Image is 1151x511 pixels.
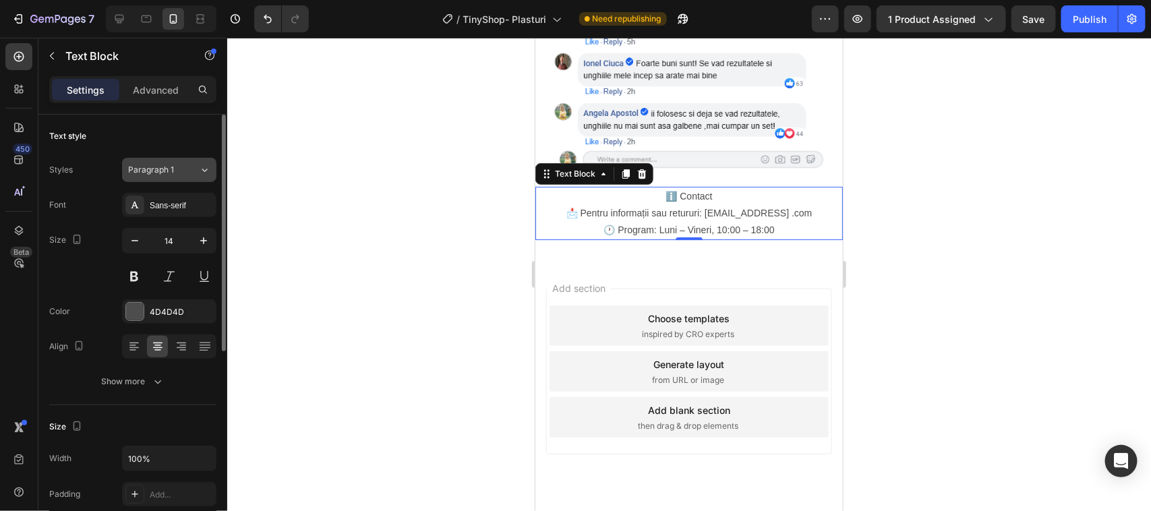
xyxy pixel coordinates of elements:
div: 450 [13,144,32,154]
button: 1 product assigned [877,5,1006,32]
div: Choose templates [113,274,195,288]
span: Paragraph 1 [128,164,174,176]
div: Add... [150,489,213,501]
span: inspired by CRO experts [107,291,199,303]
div: Align [49,338,87,356]
div: Font [49,199,66,211]
div: Styles [49,164,73,176]
div: Generate layout [119,320,189,334]
button: Paragraph 1 [122,158,216,182]
button: Show more [49,369,216,394]
div: Open Intercom Messenger [1105,445,1138,477]
span: TinyShop- Plasturi [463,12,547,26]
p: 📩 Pentru informații sau retururi: [EMAIL_ADDRESS] .com 🕐 Program: Luni – Vineri, 10:00 – 18:00 [1,167,306,201]
span: then drag & drop elements [102,382,203,394]
p: 7 [88,11,94,27]
div: Padding [49,488,80,500]
div: Add blank section [113,365,195,380]
p: Settings [67,83,105,97]
div: Size [49,418,85,436]
button: 7 [5,5,100,32]
span: Save [1023,13,1045,25]
div: Text Block [17,130,63,142]
div: Show more [102,375,165,388]
div: Width [49,452,71,464]
span: / [457,12,461,26]
p: Text Block [65,48,180,64]
div: Size [49,231,85,249]
span: 1 product assigned [888,12,976,26]
div: Publish [1073,12,1106,26]
iframe: Design area [535,38,843,511]
span: from URL or image [117,336,189,349]
div: Text style [49,130,86,142]
div: Beta [10,247,32,258]
p: ℹ️ Contact [1,150,306,167]
button: Save [1011,5,1056,32]
span: Need republishing [593,13,661,25]
div: Undo/Redo [254,5,309,32]
button: Publish [1061,5,1118,32]
input: Auto [123,446,216,471]
div: Color [49,305,70,318]
div: Sans-serif [150,200,213,212]
span: Add section [11,243,76,258]
div: 4D4D4D [150,306,213,318]
p: Advanced [133,83,179,97]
